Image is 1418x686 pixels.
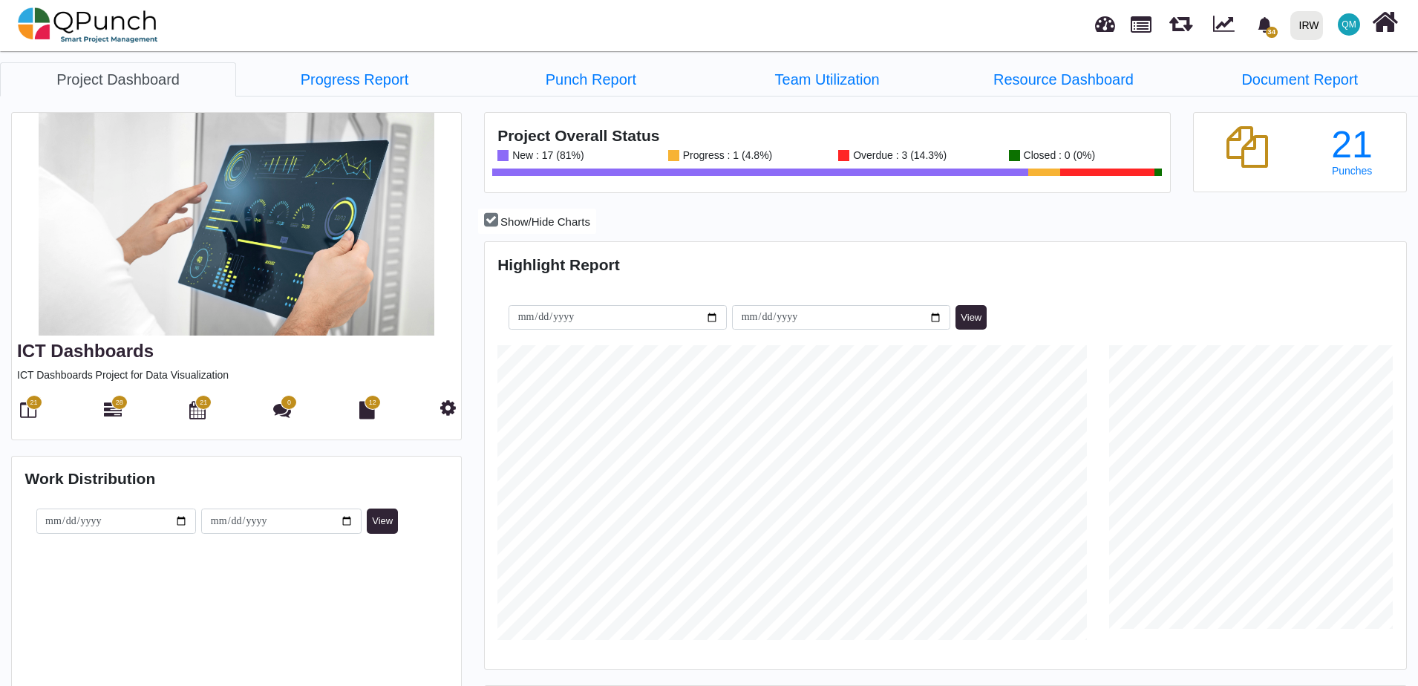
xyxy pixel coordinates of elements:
[104,407,122,419] a: 28
[955,305,987,330] button: View
[1311,126,1394,177] a: 21 Punches
[849,150,947,161] div: Overdue : 3 (14.3%)
[116,398,123,408] span: 28
[1284,1,1329,50] a: IRW
[497,126,1157,145] h4: Project Overall Status
[500,215,590,228] span: Show/Hide Charts
[709,62,945,96] li: ICT Dashboards
[1169,7,1192,32] span: Releases
[1206,1,1248,50] div: Dynamic Report
[1338,13,1360,36] span: Qasim Munir
[440,399,456,416] i: Project Settings
[30,398,37,408] span: 21
[473,62,709,97] a: Punch Report
[679,150,773,161] div: Progress : 1 (4.8%)
[1329,1,1369,48] a: QM
[709,62,945,97] a: Team Utilization
[478,209,596,235] button: Show/Hide Charts
[1372,8,1398,36] i: Home
[20,401,36,419] i: Board
[1020,150,1095,161] div: Closed : 0 (0%)
[1252,11,1278,38] div: Notification
[1095,9,1115,31] span: Dashboard
[189,401,206,419] i: Calendar
[287,398,291,408] span: 0
[359,401,375,419] i: Document Library
[200,398,207,408] span: 21
[369,398,376,408] span: 12
[18,3,158,48] img: qpunch-sp.fa6292f.png
[1182,62,1418,97] a: Document Report
[1248,1,1284,48] a: bell fill34
[104,401,122,419] i: Gantt
[236,62,472,97] a: Progress Report
[273,401,291,419] i: Punch Discussion
[1332,165,1372,177] span: Punches
[17,341,154,361] a: ICT Dashboards
[367,509,398,534] button: View
[1266,27,1278,38] span: 34
[17,367,456,383] p: ICT Dashboards Project for Data Visualization
[497,255,1393,274] h4: Highlight Report
[1257,17,1272,33] svg: bell fill
[1342,20,1356,29] span: QM
[1299,13,1319,39] div: IRW
[509,150,584,161] div: New : 17 (81%)
[25,469,448,488] h4: Work Distribution
[1131,10,1151,33] span: Projects
[1311,126,1394,163] div: 21
[945,62,1181,97] a: Resource Dashboard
